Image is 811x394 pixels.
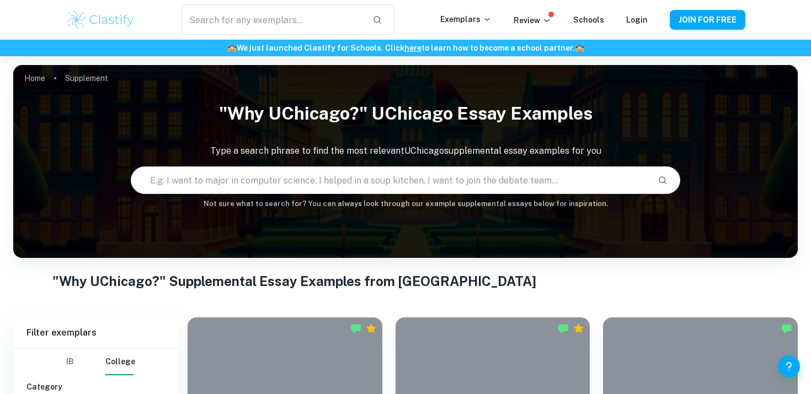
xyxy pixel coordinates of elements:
[2,42,809,54] h6: We just launched Clastify for Schools. Click to learn how to become a school partner.
[227,44,237,52] span: 🏫
[182,4,364,35] input: Search for any exemplars...
[13,144,798,158] p: Type a search phrase to find the most relevant UChicago supplemental essay examples for you
[573,323,584,334] div: Premium
[350,323,361,334] img: Marked
[65,72,108,84] p: Supplement
[626,15,648,24] a: Login
[24,71,45,86] a: Home
[514,14,551,26] p: Review
[440,13,492,25] p: Exemplars
[573,15,604,24] a: Schools
[52,271,759,291] h1: "Why UChicago?" Supplemental Essay Examples from [GEOGRAPHIC_DATA]
[670,10,745,30] button: JOIN FOR FREE
[57,349,83,375] button: IB
[13,96,798,131] h1: "Why UChicago?" UChicago Essay Examples
[13,198,798,209] h6: Not sure what to search for? You can always look through our example supplemental essays below fo...
[366,323,377,334] div: Premium
[105,349,135,375] button: College
[57,349,135,375] div: Filter type choice
[558,323,569,334] img: Marked
[131,165,648,196] input: E.g. I want to major in computer science, I helped in a soup kitchen, I want to join the debate t...
[404,44,421,52] a: here
[13,317,179,348] h6: Filter exemplars
[575,44,584,52] span: 🏫
[66,9,136,31] img: Clastify logo
[26,381,166,393] h6: Category
[778,355,800,377] button: Help and Feedback
[781,323,792,334] img: Marked
[653,171,672,190] button: Search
